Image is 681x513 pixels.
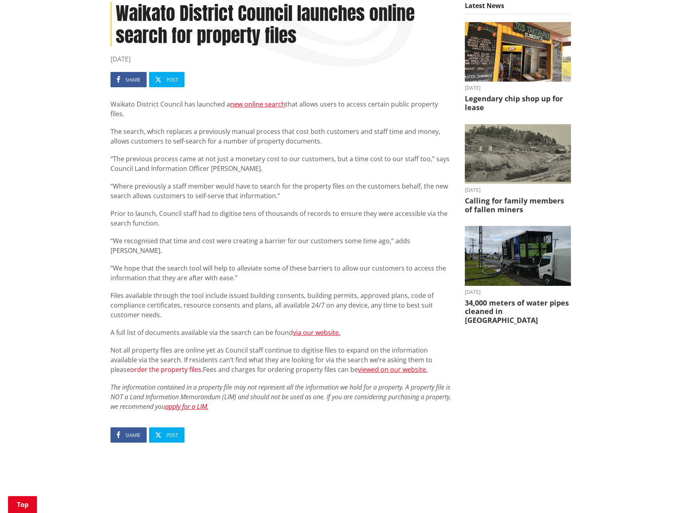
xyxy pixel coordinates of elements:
h3: Legendary chip shop up for lease [465,94,571,112]
span: Share [125,76,141,83]
a: Outdoor takeaway stand with chalkboard menus listing various foods, like burgers and chips. A fri... [465,22,571,112]
iframe: Messenger Launcher [644,479,673,508]
span: Post [166,76,178,83]
img: Jo's takeaways, Papahua Reserve, Raglan [465,22,571,82]
a: Share [110,72,147,87]
p: Not all property files are online yet as Council staff continue to digitise files to expand on th... [110,345,453,374]
p: The search, which replaces a previously manual process that cost both customers and staff time an... [110,127,453,146]
h5: Latest News [465,2,571,14]
a: apply for a LIM. [165,402,209,411]
time: [DATE] [465,290,571,295]
em: The information contained in a property file may not represent all the information we hold for a ... [110,383,451,411]
a: via our website. [293,328,340,337]
a: Post [149,72,184,87]
img: Glen Afton Mine 1939 [465,124,571,184]
p: Waikato District Council has launched a that allows users to access certain public property files. [110,99,453,119]
a: A black-and-white historic photograph shows a hillside with trees, small buildings, and cylindric... [465,124,571,214]
span: Share [125,432,141,439]
p: “Where previously a staff member would have to search for the property files on the customers beh... [110,181,453,201]
a: order the property files. [130,365,203,374]
p: “The previous process came at not just a monetary cost to our customers, but a time cost to our s... [110,154,453,173]
p: “We hope that the search tool will help to alleviate some of these barriers to allow our customer... [110,263,453,283]
a: Share [110,427,147,443]
p: “We recognised that time and cost were creating a barrier for our customers some time ago,” adds ... [110,236,453,255]
p: Files available through the tool include issued building consents, building permits, approved pla... [110,291,453,320]
h3: 34,000 meters of water pipes cleaned in [GEOGRAPHIC_DATA] [465,299,571,325]
time: [DATE] [110,54,453,64]
span: Post [166,432,178,439]
time: [DATE] [465,86,571,90]
time: [DATE] [465,188,571,193]
a: Top [8,496,37,513]
p: A full list of documents available via the search can be found [110,328,453,337]
img: NO-DES unit flushing water pipes in Huntly [465,226,571,286]
a: new online search [230,100,285,109]
a: [DATE] 34,000 meters of water pipes cleaned in [GEOGRAPHIC_DATA] [465,226,571,324]
a: viewed on our website. [358,365,427,374]
h3: Calling for family members of fallen miners [465,197,571,214]
a: Post [149,427,184,443]
h1: Waikato District Council launches online search for property files [110,2,453,46]
p: Prior to launch, Council staff had to digitise tens of thousands of records to ensure they were a... [110,209,453,228]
